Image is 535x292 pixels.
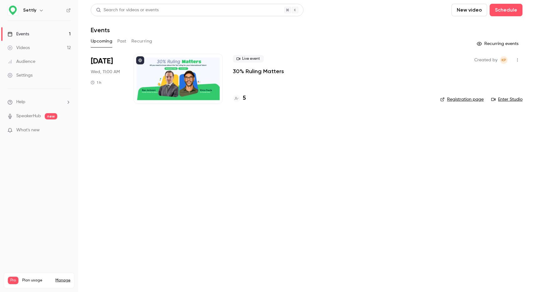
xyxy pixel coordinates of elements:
[502,56,506,64] span: KP
[8,72,33,78] div: Settings
[23,7,36,13] h6: Settly
[91,80,101,85] div: 1 h
[22,278,52,283] span: Plan usage
[91,26,110,34] h1: Events
[8,277,18,284] span: Pro
[491,96,522,103] a: Enter Studio
[16,127,40,133] span: What's new
[91,56,113,66] span: [DATE]
[474,39,522,49] button: Recurring events
[8,45,30,51] div: Videos
[63,128,71,133] iframe: Noticeable Trigger
[117,36,126,46] button: Past
[91,36,112,46] button: Upcoming
[233,68,284,75] a: 30% Ruling Matters
[8,31,29,37] div: Events
[55,278,70,283] a: Manage
[243,94,246,103] h4: 5
[45,113,57,119] span: new
[8,99,71,105] li: help-dropdown-opener
[8,5,18,15] img: Settly
[451,4,487,16] button: New video
[474,56,497,64] span: Created by
[96,7,159,13] div: Search for videos or events
[490,4,522,16] button: Schedule
[8,58,35,65] div: Audience
[91,54,124,104] div: Oct 29 Wed, 11:00 AM (Europe/Amsterdam)
[500,56,507,64] span: Kimo Paula
[233,94,246,103] a: 5
[440,96,484,103] a: Registration page
[131,36,152,46] button: Recurring
[91,69,120,75] span: Wed, 11:00 AM
[233,55,264,63] span: Live event
[16,99,25,105] span: Help
[16,113,41,119] a: SpeakerHub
